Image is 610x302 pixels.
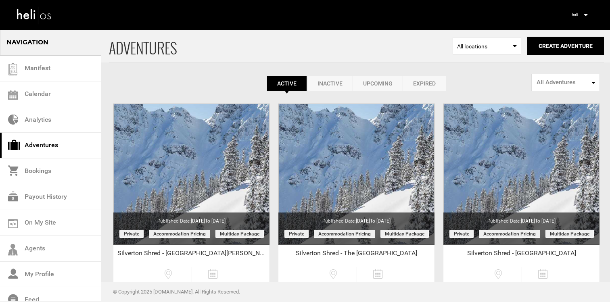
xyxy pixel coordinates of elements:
[307,76,353,91] a: Inactive
[278,212,435,225] div: Published Date:
[191,218,226,224] span: [DATE]
[457,42,517,50] span: All locations
[7,63,19,75] img: guest-list.svg
[8,244,18,256] img: agents-icon.svg
[370,218,391,224] span: to [DATE]
[443,249,600,261] div: Silverton Shred - [GEOGRAPHIC_DATA]
[149,230,210,238] span: Accommodation Pricing
[119,230,144,238] span: Private
[113,249,269,261] div: Silverton Shred - [GEOGRAPHIC_DATA][PERSON_NAME]
[531,74,600,91] button: All Adventures
[403,76,446,91] a: Expired
[535,218,556,224] span: to [DATE]
[109,29,453,62] span: ADVENTURES
[215,230,264,238] span: Multiday package
[527,37,604,55] button: Create Adventure
[8,219,18,228] img: on_my_site.svg
[443,212,600,225] div: Published Date:
[278,249,435,261] div: Silverton Shred - The [GEOGRAPHIC_DATA]
[356,218,391,224] span: [DATE]
[545,230,594,238] span: Multiday package
[521,218,556,224] span: [DATE]
[353,76,403,91] a: Upcoming
[284,230,309,238] span: Private
[8,90,18,100] img: calendar.svg
[314,230,375,238] span: Accommodation Pricing
[453,37,521,54] span: Select box activate
[380,230,429,238] span: Multiday package
[16,4,52,26] img: heli-logo
[113,212,269,225] div: Published Date:
[479,230,540,238] span: Accommodation Pricing
[569,8,581,21] img: 7b8205e9328a03c7eaaacec4a25d2b25.jpeg
[449,230,474,238] span: Private
[537,78,589,87] span: All Adventures
[267,76,307,91] a: Active
[205,218,226,224] span: to [DATE]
